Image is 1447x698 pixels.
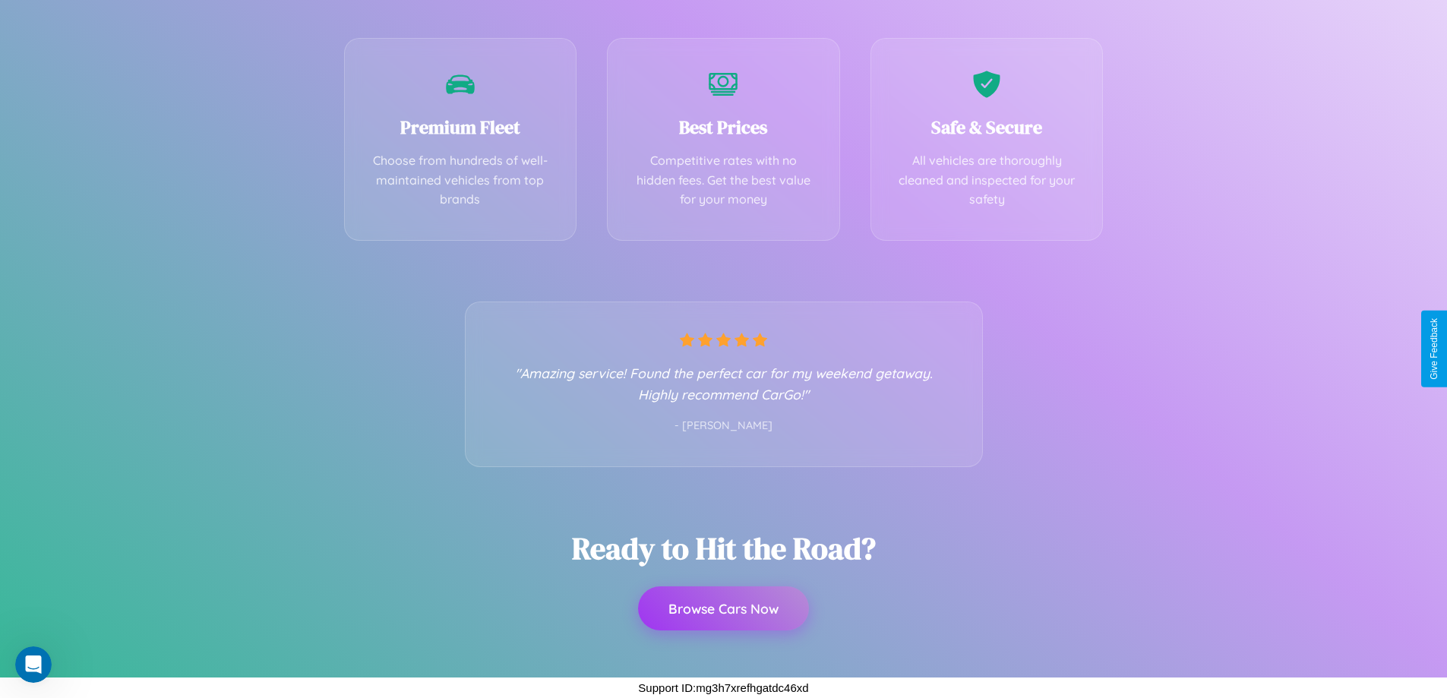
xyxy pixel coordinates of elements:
[894,151,1080,210] p: All vehicles are thoroughly cleaned and inspected for your safety
[630,115,817,140] h3: Best Prices
[630,151,817,210] p: Competitive rates with no hidden fees. Get the best value for your money
[368,151,554,210] p: Choose from hundreds of well-maintained vehicles from top brands
[638,677,808,698] p: Support ID: mg3h7xrefhgatdc46xd
[15,646,52,683] iframe: Intercom live chat
[496,362,952,405] p: "Amazing service! Found the perfect car for my weekend getaway. Highly recommend CarGo!"
[894,115,1080,140] h3: Safe & Secure
[368,115,554,140] h3: Premium Fleet
[572,528,876,569] h2: Ready to Hit the Road?
[1429,318,1439,380] div: Give Feedback
[496,416,952,436] p: - [PERSON_NAME]
[638,586,809,630] button: Browse Cars Now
